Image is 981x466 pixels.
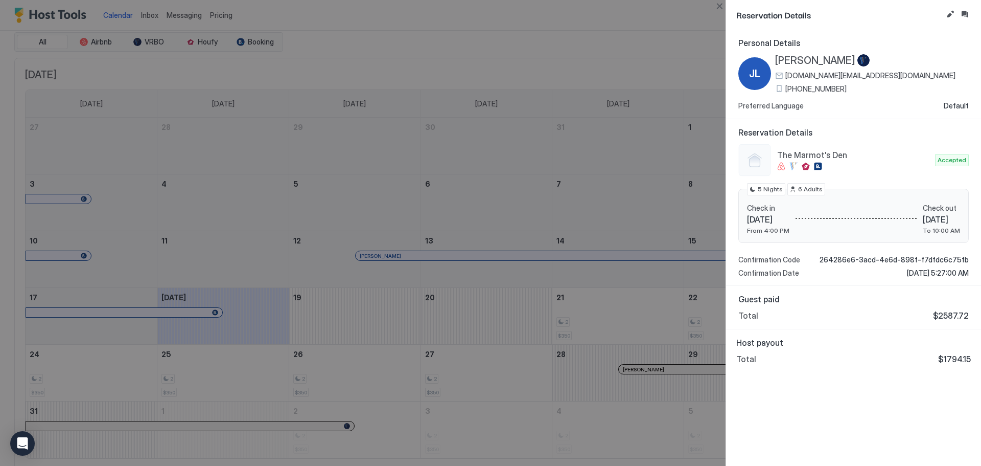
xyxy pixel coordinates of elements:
span: Reservation Details [738,127,969,138]
span: From 4:00 PM [747,227,789,234]
span: 6 Adults [798,185,823,194]
span: [DOMAIN_NAME][EMAIL_ADDRESS][DOMAIN_NAME] [785,71,955,80]
span: Check in [747,204,789,213]
button: Edit reservation [944,8,956,20]
span: [DATE] [923,214,960,225]
span: Reservation Details [736,8,942,21]
span: Confirmation Date [738,269,799,278]
span: Total [738,310,758,321]
span: The Marmot's Den [777,150,931,160]
span: 264286e6-3acd-4e6d-898f-f7dfdc6c75fb [820,255,969,264]
span: [PHONE_NUMBER] [785,84,847,94]
span: Total [736,354,756,364]
span: [DATE] [747,214,789,225]
span: 5 Nights [758,185,783,194]
button: Inbox [959,8,971,20]
span: To 10:00 AM [923,227,960,234]
span: Host payout [736,338,971,348]
span: JL [749,66,760,81]
span: Guest paid [738,294,969,304]
span: Default [944,101,969,110]
span: Personal Details [738,38,969,48]
span: Check out [923,204,960,213]
span: $2587.72 [933,310,969,321]
span: Preferred Language [738,101,804,110]
span: Confirmation Code [738,255,800,264]
span: $1794.15 [938,354,971,364]
div: Open Intercom Messenger [10,431,35,456]
span: [DATE] 5:27:00 AM [907,269,969,278]
span: Accepted [938,156,966,165]
span: [PERSON_NAME] [775,54,855,67]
